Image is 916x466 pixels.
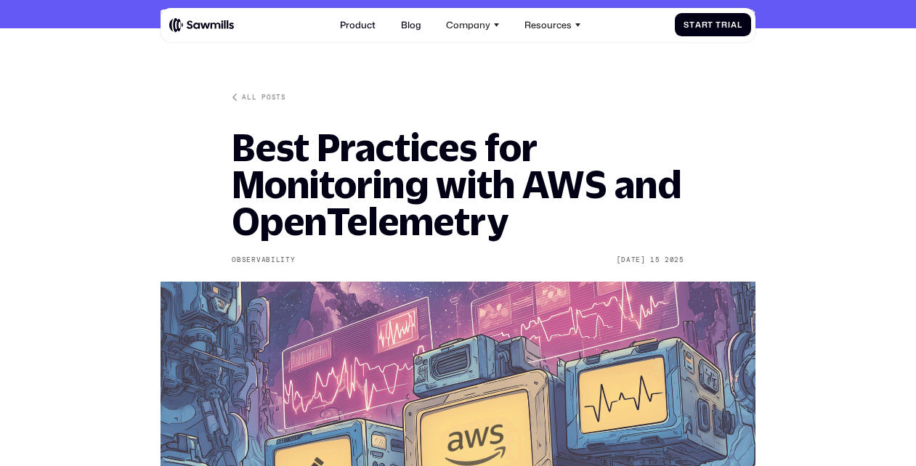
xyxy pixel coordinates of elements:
div: Resources [524,20,572,30]
div: Company [446,20,490,30]
span: l [737,20,742,30]
h1: Best Practices for Monitoring with AWS and OpenTelemetry [232,128,684,240]
span: T [716,20,721,30]
span: i [728,20,731,30]
span: a [695,20,702,30]
span: r [721,20,728,30]
a: StartTrial [675,13,752,36]
div: Observability [232,256,295,264]
a: Product [333,12,382,37]
div: [DATE] [617,256,646,264]
div: 2025 [665,256,684,264]
div: All posts [242,93,285,102]
span: r [702,20,708,30]
span: S [684,20,689,30]
a: Blog [394,12,428,37]
div: 15 [650,256,660,264]
span: t [689,20,695,30]
div: Resources [518,12,588,37]
a: All posts [232,93,286,102]
span: a [731,20,737,30]
div: Company [439,12,506,37]
span: t [708,20,713,30]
